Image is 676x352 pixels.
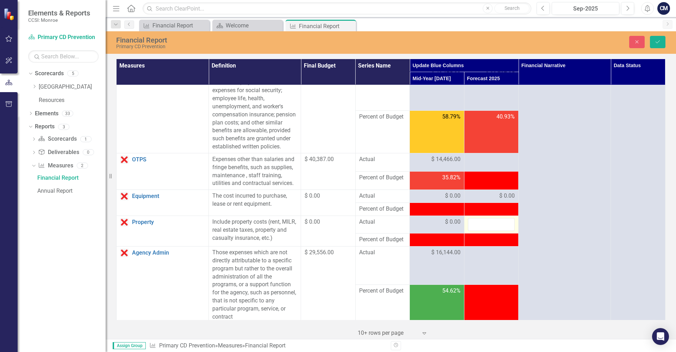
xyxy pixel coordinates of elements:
[120,249,129,257] img: Data Error
[83,149,94,155] div: 0
[359,174,406,182] span: Percent of Budget
[359,155,406,164] span: Actual
[67,71,79,77] div: 5
[35,110,58,118] a: Elements
[305,156,334,162] span: $ 40,387.00
[28,17,90,23] small: CCSI: Monroe
[149,342,386,350] div: » »
[62,110,73,116] div: 33
[28,33,99,41] a: Primary CD Prevention
[218,342,242,349] a: Measures
[38,162,73,170] a: Measures
[58,124,69,130] div: 3
[494,4,530,13] button: Search
[212,249,297,321] div: Those expenses which are not directly attributable to a specific program but rather to the overal...
[431,155,461,164] span: $ 14,466.00
[37,175,106,181] div: Financial Report
[36,185,106,197] a: Annual Report
[39,83,106,91] a: [GEOGRAPHIC_DATA]
[132,193,205,199] a: Equipment
[143,2,531,15] input: Search ClearPoint...
[245,342,286,349] div: Financial Report
[36,172,106,184] a: Financial Report
[445,218,461,226] span: $ 0.00
[28,9,90,17] span: Elements & Reports
[359,113,406,121] span: Percent of Budget
[212,155,297,187] p: Expenses other than salaries and fringe benefits, such as supplies, maintenance , staff training,...
[120,155,129,164] img: Data Error
[28,50,99,63] input: Search Below...
[77,163,88,169] div: 2
[80,136,92,142] div: 1
[305,249,334,256] span: $ 29,556.00
[442,287,461,295] span: 54.62%
[359,218,406,226] span: Actual
[159,342,215,349] a: Primary CD Prevention
[37,188,106,194] div: Annual Report
[554,5,617,13] div: Sep-2025
[116,36,424,44] div: Financial Report
[359,192,406,200] span: Actual
[442,174,461,182] span: 35.82%
[431,249,461,257] span: $ 16,144.00
[359,249,406,257] span: Actual
[120,218,129,226] img: Data Error
[359,205,406,213] span: Percent of Budget
[445,192,461,200] span: $ 0.00
[39,96,106,104] a: Resources
[657,2,670,15] button: CM
[496,113,515,121] span: 40.93%
[505,5,520,11] span: Search
[38,148,79,156] a: Deliverables
[212,192,297,208] div: The cost incurred to purchase, lease or rent equipment.
[132,250,205,256] a: Agency Admin
[132,156,205,163] a: OTPS
[116,44,424,49] div: Primary CD Prevention
[35,123,55,131] a: Reports
[552,2,619,15] button: Sep-2025
[299,22,354,31] div: Financial Report
[305,218,320,225] span: $ 0.00
[442,113,461,121] span: 58.79%
[4,8,16,20] img: ClearPoint Strategy
[132,219,205,225] a: Property
[212,218,297,242] div: Include property costs (rent, MILR, real estate taxes, property and casualty insurance, etc.)
[214,21,281,30] a: Welcome
[113,342,146,349] span: Assign Group
[38,135,76,143] a: Scorecards
[305,192,320,199] span: $ 0.00
[212,70,297,151] div: The cost of fringe benefits in the form of employer contributions or expenses for social security...
[359,236,406,244] span: Percent of Budget
[120,192,129,200] img: Data Error
[652,328,669,345] div: Open Intercom Messenger
[499,192,515,200] span: $ 0.00
[141,21,208,30] a: Financial Report
[35,70,64,78] a: Scorecards
[226,21,281,30] div: Welcome
[152,21,208,30] div: Financial Report
[359,287,406,295] span: Percent of Budget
